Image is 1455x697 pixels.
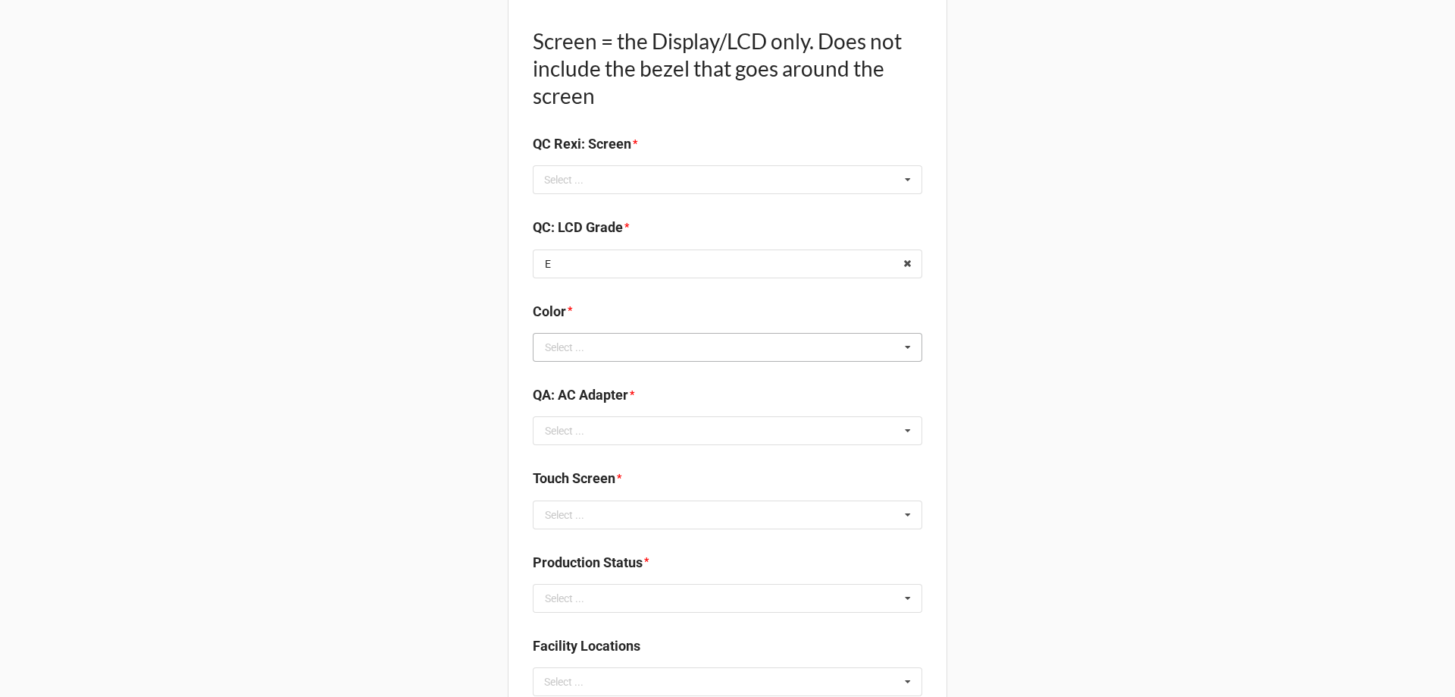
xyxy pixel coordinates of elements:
div: Select ... [540,673,605,690]
div: Select ... [540,171,605,189]
label: QA: AC Adapter [533,385,628,406]
div: Select ... [545,593,584,604]
div: Select ... [545,342,584,353]
h1: Screen = the Display/LCD only. Does not include the bezel that goes around the screen [533,27,922,109]
label: QC Rexi: Screen [533,133,631,155]
label: Production Status [533,552,643,573]
label: QC: LCD Grade [533,217,623,238]
label: Facility Locations [533,636,640,657]
div: E [545,259,551,269]
label: Touch Screen [533,468,615,489]
div: Select ... [545,425,584,436]
div: Select ... [545,510,584,520]
label: Color [533,301,566,322]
